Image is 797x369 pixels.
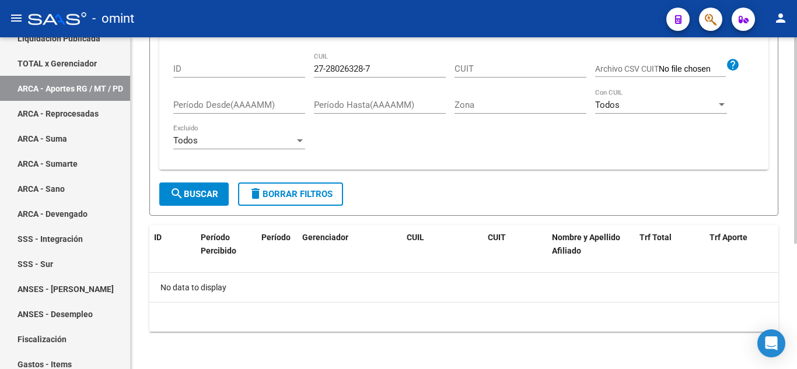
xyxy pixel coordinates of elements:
[488,233,506,242] span: CUIT
[257,225,298,276] datatable-header-cell: Período
[774,11,788,25] mat-icon: person
[705,225,775,276] datatable-header-cell: Trf Aporte
[635,225,705,276] datatable-header-cell: Trf Total
[154,233,162,242] span: ID
[757,329,785,357] div: Open Intercom Messenger
[173,135,198,146] span: Todos
[261,233,291,242] span: Período
[483,225,547,276] datatable-header-cell: CUIT
[196,225,240,276] datatable-header-cell: Período Percibido
[595,100,620,110] span: Todos
[92,6,134,31] span: - omint
[402,225,466,276] datatable-header-cell: CUIL
[595,64,659,73] span: Archivo CSV CUIT
[249,189,333,199] span: Borrar Filtros
[302,233,348,242] span: Gerenciador
[298,225,385,276] datatable-header-cell: Gerenciador
[639,233,672,242] span: Trf Total
[547,225,635,276] datatable-header-cell: Nombre y Apellido Afiliado
[659,64,726,75] input: Archivo CSV CUIT
[552,233,620,255] span: Nombre y Apellido Afiliado
[170,189,218,199] span: Buscar
[201,233,236,255] span: Período Percibido
[170,187,184,201] mat-icon: search
[9,11,23,25] mat-icon: menu
[726,58,740,72] mat-icon: help
[149,225,196,276] datatable-header-cell: ID
[407,233,424,242] span: CUIL
[249,187,263,201] mat-icon: delete
[709,233,747,242] span: Trf Aporte
[159,182,229,206] button: Buscar
[149,273,778,302] div: No data to display
[238,182,343,206] button: Borrar Filtros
